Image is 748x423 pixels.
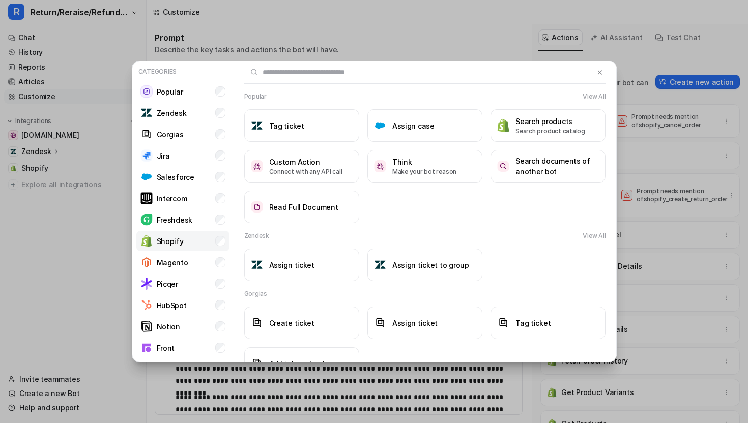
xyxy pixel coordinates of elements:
p: Picqer [157,279,178,289]
h3: Tag ticket [269,120,304,131]
p: Categories [136,65,229,78]
img: Assign ticket [251,259,263,271]
h2: Gorgias [244,289,267,298]
img: Tag ticket [497,317,509,328]
p: Freshdesk [157,215,192,225]
p: Intercom [157,193,187,204]
button: Create ticketCreate ticket [244,307,359,339]
h2: Popular [244,92,267,101]
p: Notion [157,321,180,332]
h3: Think [392,157,456,167]
img: Read Full Document [251,201,263,213]
button: Assign ticketAssign ticket [367,307,482,339]
h3: Search products [515,116,585,127]
img: Assign ticket to group [374,259,386,271]
img: Assign case [374,119,386,132]
h3: Search documents of another bot [515,156,599,177]
p: Make your bot reason [392,167,456,176]
button: Custom ActionCustom ActionConnect with any API call [244,150,359,183]
button: View All [583,92,606,101]
p: Jira [157,150,170,161]
h3: Read Full Document [269,202,338,213]
p: Zendesk [157,108,187,118]
button: Search productsSearch productsSearch product catalog [491,109,606,142]
img: Think [374,160,386,172]
p: Gorgias [157,129,184,140]
button: Assign ticketAssign ticket [244,249,359,281]
img: Search documents of another bot [497,161,509,172]
h2: Zendesk [244,231,269,240]
img: Search products [497,118,509,132]
button: View All [583,231,606,240]
p: Connect with any API call [269,167,342,176]
button: Assign ticket to groupAssign ticket to group [367,249,482,281]
img: Tag ticket [251,119,263,132]
button: Add internal noteAdd internal note [244,347,359,380]
button: Search documents of another botSearch documents of another bot [491,150,606,183]
h3: Assign ticket [392,318,438,328]
p: HubSpot [157,300,187,311]
button: Assign caseAssign case [367,109,482,142]
button: Tag ticketTag ticket [244,109,359,142]
h3: Assign case [392,120,435,131]
img: Assign ticket [374,317,386,328]
h3: Tag ticket [515,318,551,328]
p: Search product catalog [515,127,585,136]
p: Magento [157,257,188,268]
button: Tag ticketTag ticket [491,307,606,339]
h3: Assign ticket to group [392,260,469,270]
h3: Create ticket [269,318,314,328]
img: Add internal note [251,357,263,369]
button: ThinkThinkMake your bot reason [367,150,482,183]
button: Read Full DocumentRead Full Document [244,191,359,223]
img: Create ticket [251,317,263,328]
p: Shopify [157,236,184,247]
p: Popular [157,86,183,97]
h3: Add internal note [269,358,330,369]
p: Salesforce [157,172,194,183]
h3: Custom Action [269,157,342,167]
h3: Assign ticket [269,260,314,270]
img: Custom Action [251,160,263,172]
p: Front [157,343,175,353]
